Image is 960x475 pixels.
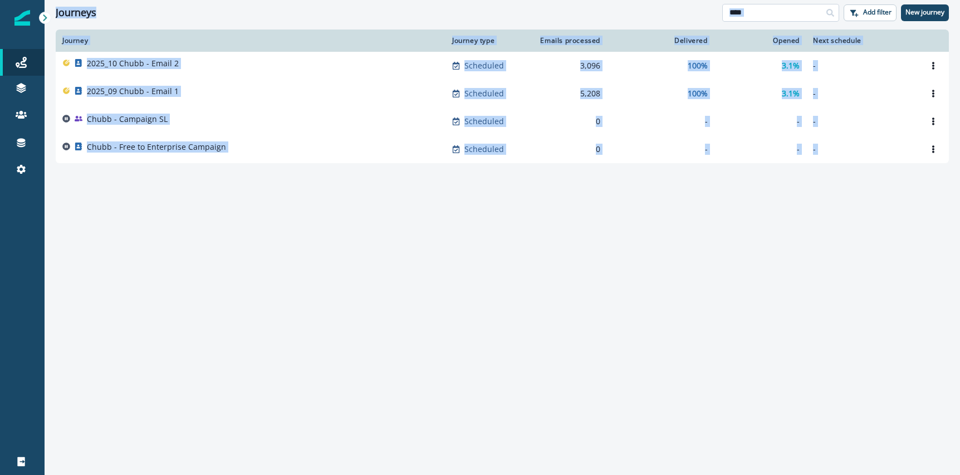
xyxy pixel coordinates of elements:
[782,88,800,99] p: 3.1%
[56,52,949,80] a: 2025_10 Chubb - Email 2Scheduled3,096100%3.1%-Options
[56,135,949,163] a: Chubb - Free to Enterprise CampaignScheduled0---Options
[536,88,600,99] div: 5,208
[688,60,708,71] p: 100%
[56,80,949,107] a: 2025_09 Chubb - Email 1Scheduled5,208100%3.1%-Options
[536,144,600,155] div: 0
[688,88,708,99] p: 100%
[844,4,897,21] button: Add filter
[464,116,504,127] p: Scheduled
[87,114,168,125] p: Chubb - Campaign SL
[536,60,600,71] div: 3,096
[721,116,800,127] div: -
[924,85,942,102] button: Options
[813,88,911,99] p: -
[782,60,800,71] p: 3.1%
[452,36,522,45] div: Journey type
[464,60,504,71] p: Scheduled
[721,144,800,155] div: -
[56,107,949,135] a: Chubb - Campaign SLScheduled0---Options
[87,58,179,69] p: 2025_10 Chubb - Email 2
[813,36,911,45] div: Next schedule
[536,36,600,45] div: Emails processed
[464,144,504,155] p: Scheduled
[924,57,942,74] button: Options
[905,8,944,16] p: New journey
[863,8,892,16] p: Add filter
[813,60,911,71] p: -
[924,113,942,130] button: Options
[56,7,96,19] h1: Journeys
[721,36,800,45] div: Opened
[614,144,708,155] div: -
[464,88,504,99] p: Scheduled
[14,10,30,26] img: Inflection
[813,144,911,155] p: -
[62,36,439,45] div: Journey
[536,116,600,127] div: 0
[87,86,179,97] p: 2025_09 Chubb - Email 1
[924,141,942,158] button: Options
[614,36,708,45] div: Delivered
[813,116,911,127] p: -
[614,116,708,127] div: -
[87,141,226,153] p: Chubb - Free to Enterprise Campaign
[901,4,949,21] button: New journey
